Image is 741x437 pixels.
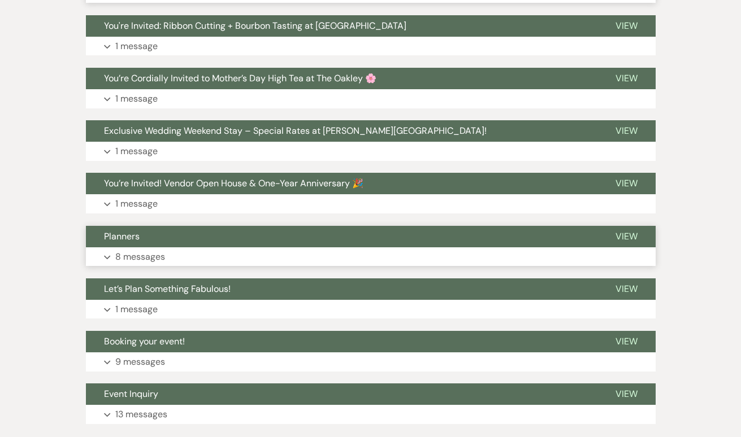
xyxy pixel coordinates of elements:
[616,177,638,189] span: View
[115,407,167,422] p: 13 messages
[86,383,597,405] button: Event Inquiry
[86,68,597,89] button: You’re Cordially Invited to Mother’s Day High Tea at The Oakley 🌸
[104,72,376,84] span: You’re Cordially Invited to Mother’s Day High Tea at The Oakley 🌸
[597,173,656,194] button: View
[104,283,231,295] span: Let’s Plan Something Fabulous!
[86,120,597,142] button: Exclusive Wedding Weekend Stay – Special Rates at [PERSON_NAME][GEOGRAPHIC_DATA]!
[115,144,158,159] p: 1 message
[115,355,165,369] p: 9 messages
[86,226,597,247] button: Planners
[616,283,638,295] span: View
[115,91,158,106] p: 1 message
[104,125,487,137] span: Exclusive Wedding Weekend Stay – Special Rates at [PERSON_NAME][GEOGRAPHIC_DATA]!
[616,230,638,242] span: View
[86,194,656,213] button: 1 message
[104,335,185,347] span: Booking your event!
[597,226,656,247] button: View
[86,300,656,319] button: 1 message
[86,352,656,372] button: 9 messages
[616,72,638,84] span: View
[115,39,158,54] p: 1 message
[86,173,597,194] button: You’re Invited! Vendor Open House & One-Year Anniversary 🎉
[616,335,638,347] span: View
[597,68,656,89] button: View
[86,331,597,352] button: Booking your event!
[104,20,406,32] span: You're Invited: Ribbon Cutting + Bourbon Tasting at [GEOGRAPHIC_DATA]
[597,383,656,405] button: View
[86,37,656,56] button: 1 message
[616,388,638,400] span: View
[115,302,158,317] p: 1 message
[86,247,656,266] button: 8 messages
[115,196,158,211] p: 1 message
[616,20,638,32] span: View
[597,331,656,352] button: View
[104,388,158,400] span: Event Inquiry
[616,125,638,137] span: View
[597,278,656,300] button: View
[597,15,656,37] button: View
[104,177,363,189] span: You’re Invited! Vendor Open House & One-Year Anniversary 🎉
[86,89,656,108] button: 1 message
[86,15,597,37] button: You're Invited: Ribbon Cutting + Bourbon Tasting at [GEOGRAPHIC_DATA]
[115,250,165,264] p: 8 messages
[86,405,656,424] button: 13 messages
[597,120,656,142] button: View
[86,278,597,300] button: Let’s Plan Something Fabulous!
[86,142,656,161] button: 1 message
[104,230,140,242] span: Planners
